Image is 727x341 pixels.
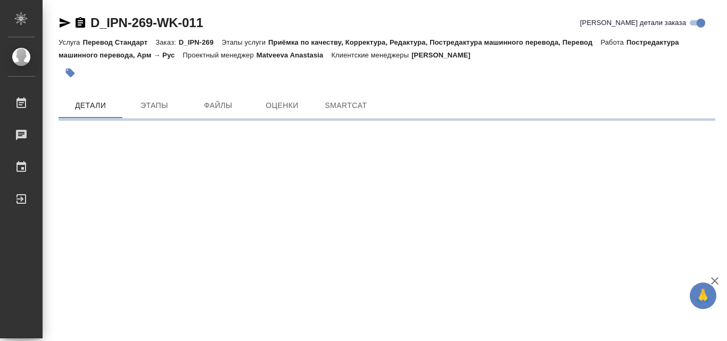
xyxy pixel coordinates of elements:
p: Этапы услуги [221,38,268,46]
p: Перевод Стандарт [82,38,155,46]
p: Постредактура машинного перевода, Арм → Рус [59,38,679,59]
button: Скопировать ссылку [74,16,87,29]
p: Работа [600,38,626,46]
button: Добавить тэг [59,61,82,85]
p: Услуга [59,38,82,46]
p: D_IPN-269 [179,38,222,46]
p: Проектный менеджер [183,51,256,59]
span: Файлы [193,99,244,112]
p: Клиентские менеджеры [331,51,411,59]
p: Заказ: [155,38,178,46]
button: 🙏 [690,282,716,309]
span: Оценки [257,99,308,112]
span: SmartCat [320,99,371,112]
button: Скопировать ссылку для ЯМессенджера [59,16,71,29]
span: [PERSON_NAME] детали заказа [580,18,686,28]
p: [PERSON_NAME] [411,51,478,59]
span: Детали [65,99,116,112]
p: Matveeva Anastasia [257,51,332,59]
p: Приёмка по качеству, Корректура, Редактура, Постредактура машинного перевода, Перевод [268,38,600,46]
span: Этапы [129,99,180,112]
a: D_IPN-269-WK-011 [90,15,203,30]
span: 🙏 [694,285,712,307]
